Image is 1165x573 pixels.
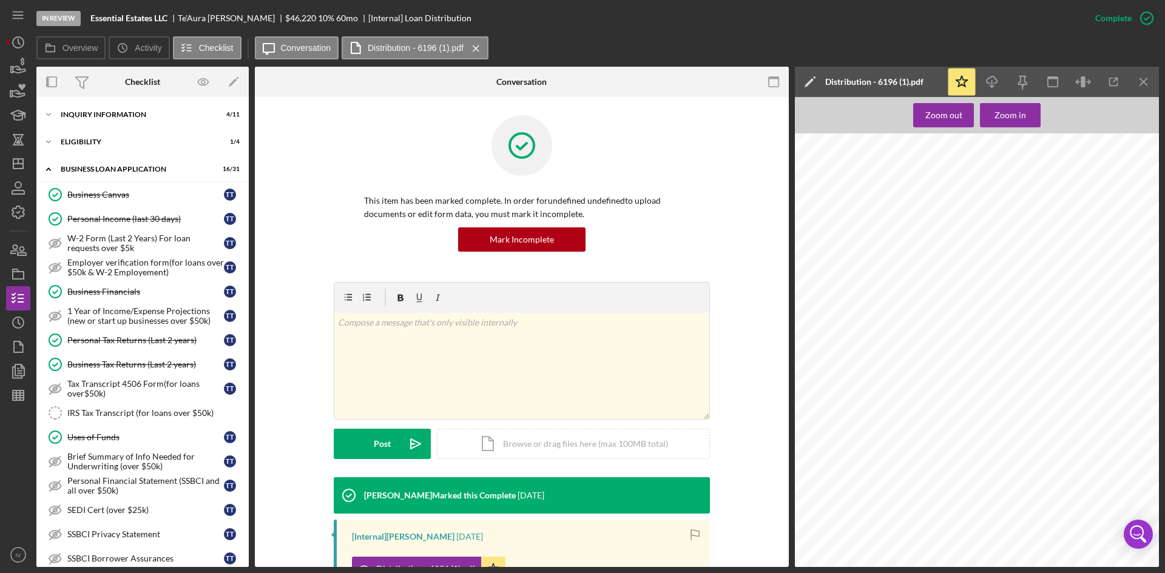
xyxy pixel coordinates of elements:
[224,334,236,346] div: T T
[1056,310,1120,317] span: Refinance/Re-Close?
[224,310,236,322] div: T T
[224,431,236,443] div: T T
[828,337,843,344] span: State
[6,543,30,567] button: IV
[829,407,852,414] span: Te’Aura
[828,310,859,317] span: Loan Type
[42,304,243,328] a: 1 Year of Income/Expense Projections (new or start up businesses over $50k)TT
[980,370,1027,377] span: Business Name
[982,272,1143,278] span: [PERSON_NAME][EMAIL_ADDRESS][DOMAIN_NAME]
[368,13,471,23] div: [Internal] Loan Distribution
[828,251,984,258] span: SUBMITTING FOR ONE OF THE NEXT TWO BOXES.
[980,103,1041,127] button: Zoom in
[224,261,236,273] div: T T
[458,227,586,252] button: Mark Incomplete
[336,13,358,23] div: 60 mo
[224,358,236,370] div: T T
[67,287,224,297] div: Business Financials
[173,36,241,59] button: Checklist
[828,416,838,421] span: First
[994,103,1026,127] div: Zoom in
[1086,318,1094,324] span: No
[829,272,882,278] span: [PERSON_NAME]
[980,471,1002,478] span: County
[135,43,161,53] label: Activity
[42,328,243,352] a: Personal Tax Returns (Last 2 years)TT
[829,346,865,353] span: [US_STATE]
[828,244,1112,250] span: Remember, you can save your progress and come back later to submit. ONLY SUBMIT IF YOU ARE
[828,534,840,540] span: State
[828,209,991,216] span: the page. You can put in your email to receive an edit link.
[374,429,391,459] div: Post
[67,432,224,442] div: Uses of Funds
[490,227,554,252] div: Mark Incomplete
[456,532,483,541] time: 2025-10-03 14:37
[828,195,1104,201] span: You will not be able to make edits once you submit. Be sure to double check your answers prior to
[61,111,209,118] div: INQUIRY INFORMATION
[828,471,892,478] span: Location of Business
[67,360,224,369] div: Business Tax Returns (Last 2 years)
[42,546,243,571] a: SSBCI Borrower AssurancesTT
[828,224,965,230] span: Which upcoming box are you submitting for?
[518,491,544,500] time: 2025-10-03 14:48
[828,357,840,362] span: State
[42,425,243,449] a: Uses of FundsTT
[1064,318,1075,324] span: Yes
[199,43,234,53] label: Checklist
[828,491,864,496] span: Address Line 1
[828,397,861,404] span: Borrower 1
[318,13,334,23] div: 10 %
[90,13,167,23] b: Essential Estates LLC
[67,476,224,495] div: Personal Financial Statement (SSBCI and all over $50k)
[224,528,236,540] div: T T
[1002,296,1004,303] span: 
[42,498,243,522] a: SEDI Cert (over $25k)TT
[828,180,892,192] span: Distribution
[964,416,970,421] span: MI
[42,280,243,304] a: Business FinancialsTT
[828,262,859,269] span: Counselor
[42,183,243,207] a: Business CanvasTT
[829,320,856,327] span: Business
[42,352,243,377] a: Business Tax Returns (Last 2 years)TT
[67,258,224,277] div: Employer verification form(for loans over $50k & W-2 Employement)
[334,429,431,459] button: Post
[62,43,98,53] label: Overview
[988,296,999,303] span: Yes
[368,43,464,53] label: Distribution - 6196 (1).pdf
[364,194,680,221] p: This item has been marked complete. In order for undefined undefined to upload documents or edit ...
[1056,318,1059,324] span: 
[42,401,243,425] a: IRS Tax Transcript (for loans over $50k)
[42,231,243,255] a: W-2 Form (Last 2 Years) For loan requests over $5kTT
[36,11,81,26] div: In Review
[828,556,850,561] span: Zip Code
[61,166,209,173] div: BUSINESS LOAN APPLICATION
[364,491,516,500] div: [PERSON_NAME] Marked this Complete
[218,166,240,173] div: 16 / 31
[1083,6,1159,30] button: Complete
[829,503,948,509] span: [GEOGRAPHIC_DATA][PERSON_NAME]
[125,77,160,87] div: Checklist
[982,481,1101,488] span: [GEOGRAPHIC_DATA][PERSON_NAME]
[109,36,169,59] button: Activity
[829,524,865,531] span: [US_STATE]
[224,552,236,565] div: T T
[281,43,331,53] label: Conversation
[828,512,837,518] span: City
[1002,318,1004,324] span: 
[980,289,1035,295] span: Existing Borrower
[224,237,236,249] div: T T
[828,457,921,466] span: Business Questions
[224,383,236,395] div: T T
[999,407,1051,414] span: [PERSON_NAME]
[224,286,236,298] div: T T
[997,416,1007,421] span: Last
[224,455,236,467] div: T T
[496,77,547,87] div: Conversation
[42,474,243,498] a: Personal Financial Statement (SSBCI and all over $50k)TT
[285,13,316,23] div: $46,220
[1078,318,1081,324] span: 
[218,111,240,118] div: 4 / 11
[67,214,224,224] div: Personal Income (last 30 days)
[67,529,224,539] div: SSBCI Privacy Statement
